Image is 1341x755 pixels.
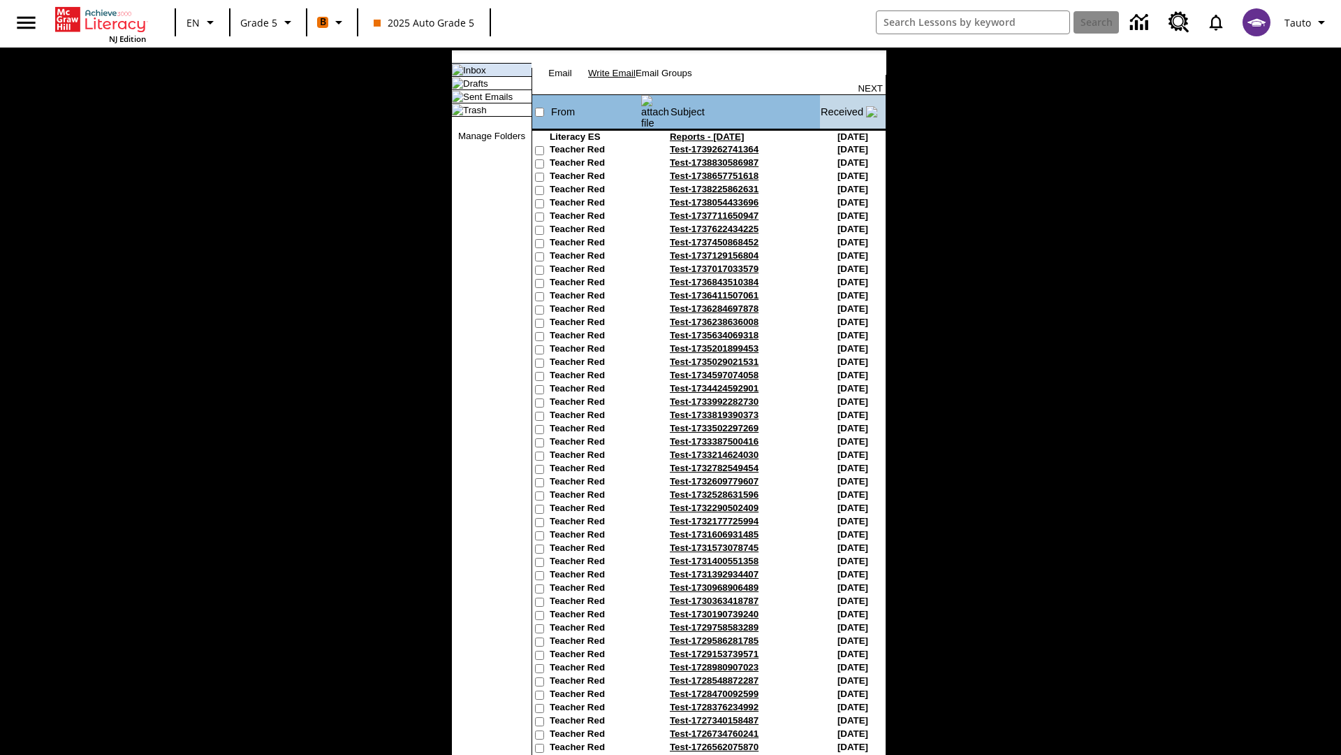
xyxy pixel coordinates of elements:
[670,237,759,247] a: Test-1737450868452
[550,303,640,317] td: Teacher Red
[550,343,640,357] td: Teacher Red
[821,106,863,117] a: Received
[670,596,759,606] a: Test-1730363418787
[452,104,463,115] img: folder_icon.gif
[837,450,868,460] nobr: [DATE]
[866,106,877,117] img: arrow_down.gif
[670,317,759,327] a: Test-1736238636008
[837,330,868,340] nobr: [DATE]
[550,450,640,463] td: Teacher Red
[1279,10,1335,35] button: Profile/Settings
[670,330,759,340] a: Test-1735634069318
[550,728,640,742] td: Teacher Red
[550,290,640,303] td: Teacher Red
[837,250,868,261] nobr: [DATE]
[837,383,868,394] nobr: [DATE]
[1122,3,1160,42] a: Data Center
[837,529,868,540] nobr: [DATE]
[550,476,640,489] td: Teacher Red
[837,410,868,420] nobr: [DATE]
[670,675,759,686] a: Test-1728548872287
[550,157,640,171] td: Teacher Red
[670,450,759,460] a: Test-1733214624030
[837,436,868,447] nobr: [DATE]
[550,131,640,144] td: Literacy ES
[670,689,759,699] a: Test-1728470092599
[550,635,640,649] td: Teacher Red
[463,92,513,102] a: Sent Emails
[550,463,640,476] td: Teacher Red
[670,516,759,526] a: Test-1732177725994
[837,476,868,487] nobr: [DATE]
[109,34,146,44] span: NJ Edition
[550,742,640,755] td: Teacher Red
[550,171,640,184] td: Teacher Red
[550,410,640,423] td: Teacher Red
[837,689,868,699] nobr: [DATE]
[550,503,640,516] td: Teacher Red
[837,210,868,221] nobr: [DATE]
[550,542,640,556] td: Teacher Red
[670,622,759,633] a: Test-1729758583289
[240,15,277,30] span: Grade 5
[180,10,225,35] button: Language: EN, Select a language
[320,13,326,31] span: B
[548,68,571,78] a: Email
[670,210,759,221] a: Test-1737711650947
[550,436,640,450] td: Teacher Red
[670,343,759,354] a: Test-1735201899453
[837,290,868,301] nobr: [DATE]
[837,596,868,606] nobr: [DATE]
[670,635,759,646] a: Test-1729586281785
[670,370,759,380] a: Test-1734597074058
[837,542,868,553] nobr: [DATE]
[837,675,868,686] nobr: [DATE]
[670,197,759,208] a: Test-1738054433696
[670,662,759,673] a: Test-1728980907023
[6,2,47,43] button: Open side menu
[550,662,640,675] td: Teacher Red
[452,91,463,102] img: folder_icon.gif
[641,95,669,129] img: attach file
[837,396,868,407] nobr: [DATE]
[670,569,759,580] a: Test-1731392934407
[186,15,200,30] span: EN
[670,609,759,619] a: Test-1730190739240
[837,157,868,168] nobr: [DATE]
[670,542,759,553] a: Test-1731573078745
[551,106,575,117] a: From
[670,436,759,447] a: Test-1733387500416
[670,556,759,566] a: Test-1731400551358
[670,463,759,473] a: Test-1732782549454
[550,569,640,582] td: Teacher Red
[550,224,640,237] td: Teacher Red
[837,516,868,526] nobr: [DATE]
[670,742,759,752] a: Test-1726562075870
[837,343,868,354] nobr: [DATE]
[1234,4,1279,41] button: Select a new avatar
[837,184,868,194] nobr: [DATE]
[550,556,640,569] td: Teacher Red
[837,144,868,154] nobr: [DATE]
[670,303,759,314] a: Test-1736284697878
[837,224,868,234] nobr: [DATE]
[1284,15,1311,30] span: Tauto
[837,728,868,739] nobr: [DATE]
[837,649,868,659] nobr: [DATE]
[550,689,640,702] td: Teacher Red
[374,15,474,30] span: 2025 Auto Grade 5
[550,237,640,250] td: Teacher Red
[837,702,868,712] nobr: [DATE]
[550,330,640,343] td: Teacher Red
[837,197,868,208] nobr: [DATE]
[837,171,868,181] nobr: [DATE]
[837,317,868,327] nobr: [DATE]
[670,357,759,367] a: Test-1735029021531
[670,702,759,712] a: Test-1728376234992
[670,728,759,739] a: Test-1726734760241
[550,210,640,224] td: Teacher Red
[550,317,640,330] td: Teacher Red
[837,503,868,513] nobr: [DATE]
[670,157,759,168] a: Test-1738830586987
[837,357,868,367] nobr: [DATE]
